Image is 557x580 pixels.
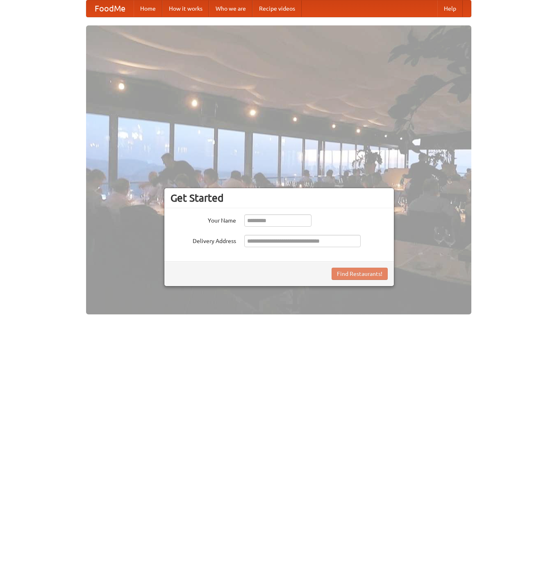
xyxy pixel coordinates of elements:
[332,268,388,280] button: Find Restaurants!
[437,0,463,17] a: Help
[86,0,134,17] a: FoodMe
[171,192,388,204] h3: Get Started
[209,0,252,17] a: Who we are
[162,0,209,17] a: How it works
[134,0,162,17] a: Home
[171,235,236,245] label: Delivery Address
[171,214,236,225] label: Your Name
[252,0,302,17] a: Recipe videos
